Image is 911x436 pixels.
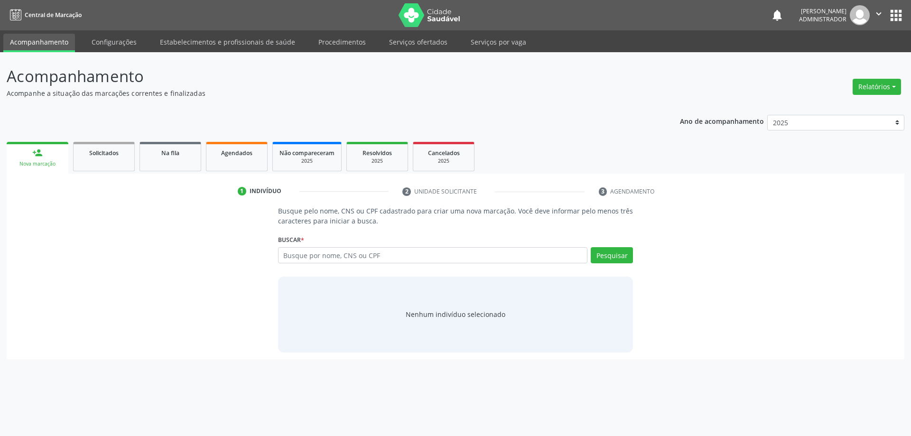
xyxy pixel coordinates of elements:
[278,247,588,263] input: Busque por nome, CNS ou CPF
[32,148,43,158] div: person_add
[874,9,884,19] i: 
[406,309,505,319] div: Nenhum indivíduo selecionado
[278,206,633,226] p: Busque pelo nome, CNS ou CPF cadastrado para criar uma nova marcação. Você deve informar pelo men...
[428,149,460,157] span: Cancelados
[13,160,62,167] div: Nova marcação
[464,34,533,50] a: Serviços por vaga
[888,7,904,24] button: apps
[25,11,82,19] span: Central de Marcação
[771,9,784,22] button: notifications
[3,34,75,52] a: Acompanhamento
[85,34,143,50] a: Configurações
[680,115,764,127] p: Ano de acompanhamento
[591,247,633,263] button: Pesquisar
[161,149,179,157] span: Na fila
[353,158,401,165] div: 2025
[153,34,302,50] a: Estabelecimentos e profissionais de saúde
[799,7,846,15] div: [PERSON_NAME]
[870,5,888,25] button: 
[238,187,246,195] div: 1
[853,79,901,95] button: Relatórios
[279,149,335,157] span: Não compareceram
[312,34,372,50] a: Procedimentos
[221,149,252,157] span: Agendados
[420,158,467,165] div: 2025
[850,5,870,25] img: img
[363,149,392,157] span: Resolvidos
[89,149,119,157] span: Solicitados
[279,158,335,165] div: 2025
[278,232,304,247] label: Buscar
[799,15,846,23] span: Administrador
[7,88,635,98] p: Acompanhe a situação das marcações correntes e finalizadas
[7,65,635,88] p: Acompanhamento
[250,187,281,195] div: Indivíduo
[7,7,82,23] a: Central de Marcação
[382,34,454,50] a: Serviços ofertados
